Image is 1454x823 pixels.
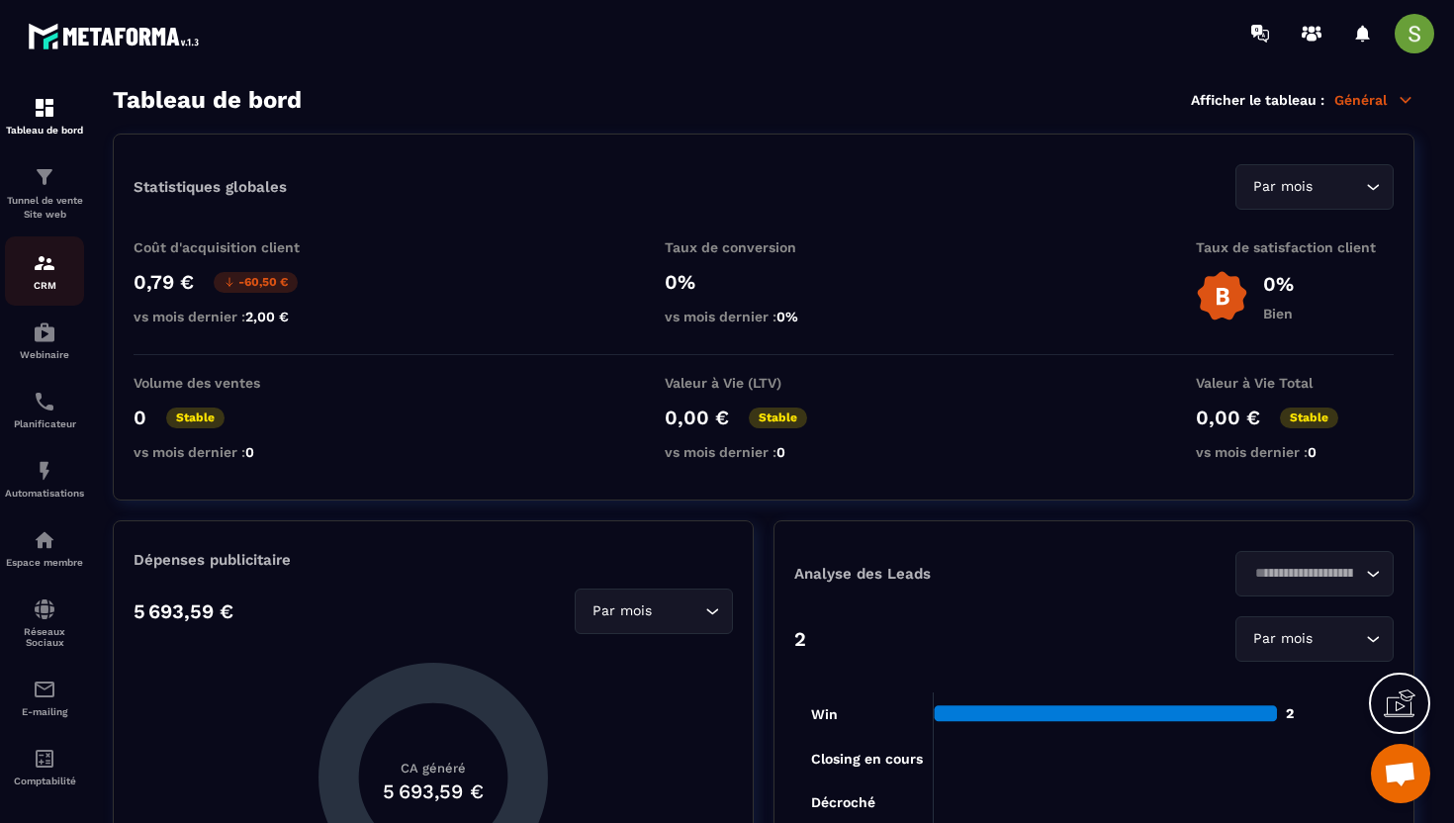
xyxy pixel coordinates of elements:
p: Comptabilité [5,776,84,786]
p: 0,00 € [665,406,729,429]
a: automationsautomationsWebinaire [5,306,84,375]
img: automations [33,528,56,552]
p: Stable [166,408,225,428]
p: Valeur à Vie (LTV) [665,375,863,391]
p: 0,79 € [134,270,194,294]
span: Par mois [1248,176,1317,198]
p: Webinaire [5,349,84,360]
p: vs mois dernier : [665,309,863,324]
tspan: Décroché [811,794,875,810]
p: Valeur à Vie Total [1196,375,1394,391]
img: formation [33,165,56,189]
input: Search for option [1317,176,1361,198]
a: formationformationCRM [5,236,84,306]
span: 0 [776,444,785,460]
p: Coût d'acquisition client [134,239,331,255]
a: automationsautomationsEspace membre [5,513,84,583]
p: Taux de satisfaction client [1196,239,1394,255]
input: Search for option [1248,563,1361,585]
img: formation [33,96,56,120]
p: 2 [794,627,806,651]
img: logo [28,18,206,54]
p: 0% [665,270,863,294]
a: formationformationTableau de bord [5,81,84,150]
p: vs mois dernier : [1196,444,1394,460]
img: b-badge-o.b3b20ee6.svg [1196,270,1248,322]
span: 2,00 € [245,309,289,324]
div: Search for option [1235,551,1394,596]
p: Général [1334,91,1414,109]
p: CRM [5,280,84,291]
p: 0,00 € [1196,406,1260,429]
p: 0 [134,406,146,429]
img: social-network [33,597,56,621]
tspan: Win [811,706,838,722]
input: Search for option [656,600,700,622]
img: email [33,678,56,701]
p: vs mois dernier : [134,444,331,460]
p: Planificateur [5,418,84,429]
a: automationsautomationsAutomatisations [5,444,84,513]
span: 0 [1308,444,1317,460]
a: social-networksocial-networkRéseaux Sociaux [5,583,84,663]
img: accountant [33,747,56,771]
p: vs mois dernier : [665,444,863,460]
p: Afficher le tableau : [1191,92,1324,108]
a: schedulerschedulerPlanificateur [5,375,84,444]
p: Dépenses publicitaire [134,551,733,569]
p: Volume des ventes [134,375,331,391]
p: Stable [1280,408,1338,428]
span: 0% [776,309,798,324]
p: Tableau de bord [5,125,84,136]
span: 0 [245,444,254,460]
img: scheduler [33,390,56,413]
a: formationformationTunnel de vente Site web [5,150,84,236]
div: Search for option [575,589,733,634]
input: Search for option [1317,628,1361,650]
p: Automatisations [5,488,84,499]
img: automations [33,459,56,483]
span: Par mois [1248,628,1317,650]
p: Réseaux Sociaux [5,626,84,648]
div: Ouvrir le chat [1371,744,1430,803]
span: Par mois [588,600,656,622]
p: 0% [1263,272,1294,296]
img: formation [33,251,56,275]
a: accountantaccountantComptabilité [5,732,84,801]
div: Search for option [1235,616,1394,662]
p: -60,50 € [214,272,298,293]
p: Tunnel de vente Site web [5,194,84,222]
p: Bien [1263,306,1294,321]
p: Stable [749,408,807,428]
img: automations [33,320,56,344]
div: Search for option [1235,164,1394,210]
p: Statistiques globales [134,178,287,196]
h3: Tableau de bord [113,86,302,114]
p: Taux de conversion [665,239,863,255]
a: emailemailE-mailing [5,663,84,732]
p: Espace membre [5,557,84,568]
p: vs mois dernier : [134,309,331,324]
tspan: Closing en cours [811,751,923,768]
p: 5 693,59 € [134,599,233,623]
p: E-mailing [5,706,84,717]
p: Analyse des Leads [794,565,1094,583]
